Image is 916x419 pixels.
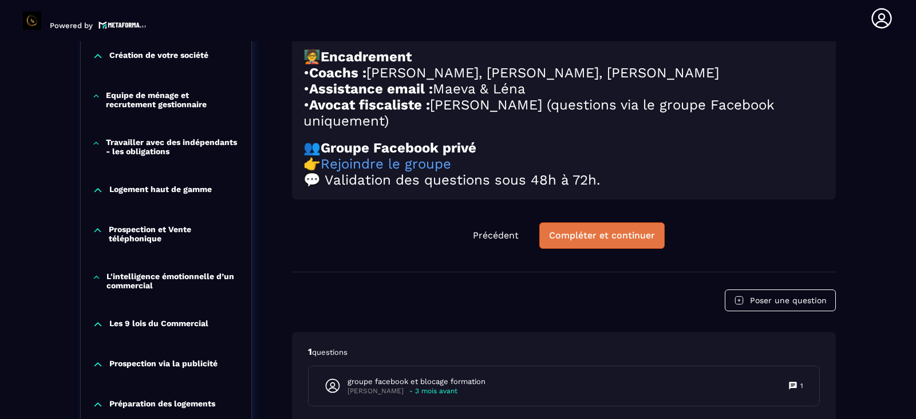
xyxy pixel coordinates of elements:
button: Poser une question [725,289,836,311]
img: logo-branding [23,11,41,30]
p: - 3 mois avant [409,387,457,395]
h2: • [PERSON_NAME], [PERSON_NAME], [PERSON_NAME] [303,65,824,81]
p: [PERSON_NAME] [348,387,404,395]
p: Création de votre société [109,50,208,62]
p: Travailler avec des indépendants - les obligations [106,138,240,156]
span: questions [312,348,348,357]
p: Préparation des logements [109,399,215,410]
strong: Encadrement [321,49,412,65]
a: Rejoindre le groupe [321,156,451,172]
button: Précédent [464,223,528,248]
h2: • [PERSON_NAME] (questions via le groupe Facebook uniquement) [303,97,824,129]
h2: 👉 [303,156,824,172]
p: Logement haut de gamme [109,185,212,196]
strong: Coachs : [309,65,366,81]
h2: 💬 Validation des questions sous 48h à 72h. [303,172,824,188]
p: Equipe de ménage et recrutement gestionnaire [106,91,240,109]
p: 1 [800,381,803,390]
p: Prospection et Vente téléphonique [109,225,240,243]
p: Prospection via la publicité [109,359,218,370]
h2: • Maeva & Léna [303,81,824,97]
h2: 👥 [303,140,824,156]
button: Compléter et continuer [539,222,665,249]
p: Les 9 lois du Commercial [109,319,208,330]
p: groupe facebook et blocage formation [348,377,485,387]
div: Compléter et continuer [549,230,655,241]
strong: Groupe Facebook privé [321,140,476,156]
h2: 🧑‍🏫 [303,49,824,65]
p: L'intelligence émotionnelle d’un commercial [106,272,240,290]
strong: Avocat fiscaliste : [309,97,430,113]
p: 1 [308,346,820,358]
strong: Assistance email : [309,81,433,97]
img: logo [98,20,147,30]
p: Powered by [50,21,93,30]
